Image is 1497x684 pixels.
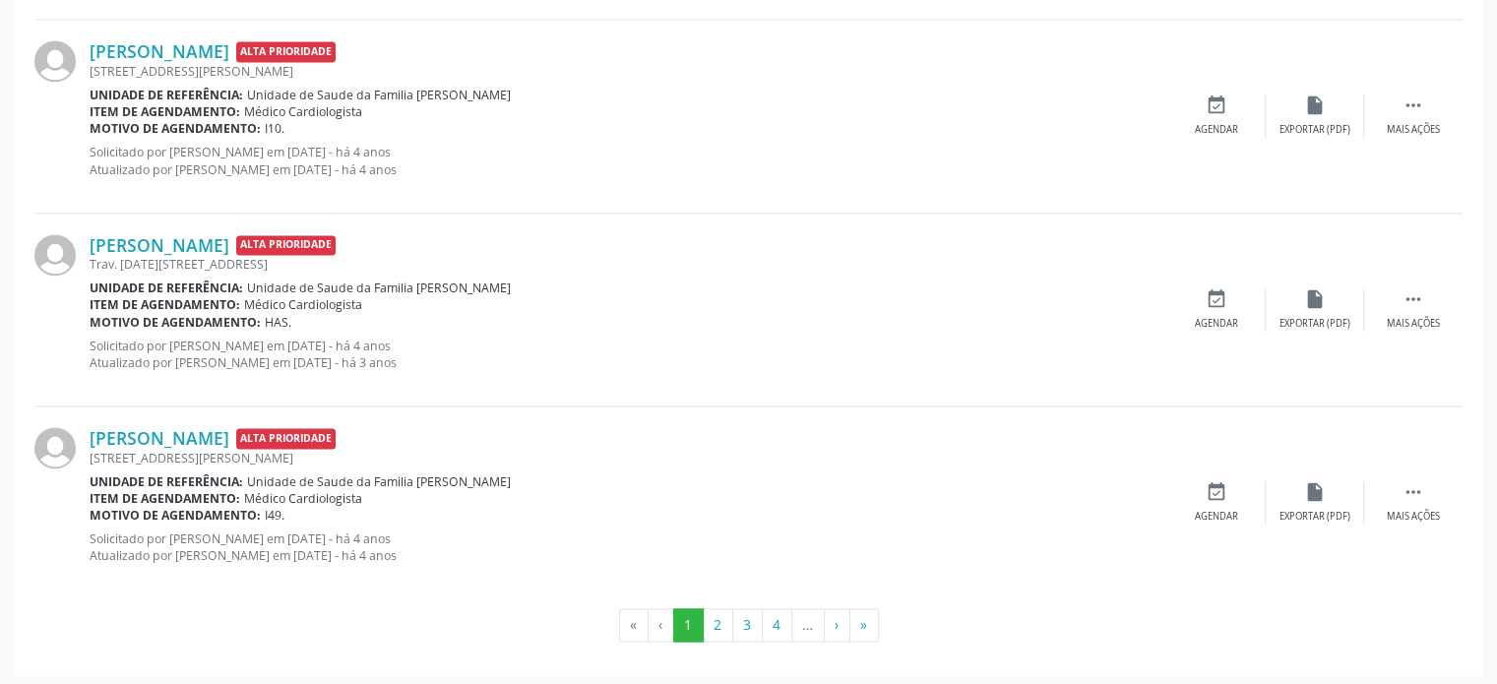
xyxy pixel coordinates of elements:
span: Alta Prioridade [236,235,336,256]
i:  [1403,94,1424,116]
b: Motivo de agendamento: [90,314,261,331]
span: Unidade de Saude da Familia [PERSON_NAME] [247,87,511,103]
div: Mais ações [1387,123,1440,137]
button: Go to page 3 [732,608,763,642]
b: Item de agendamento: [90,490,240,507]
p: Solicitado por [PERSON_NAME] em [DATE] - há 4 anos Atualizado por [PERSON_NAME] em [DATE] - há 4 ... [90,530,1167,564]
button: Go to page 4 [762,608,792,642]
span: Unidade de Saude da Familia [PERSON_NAME] [247,280,511,296]
i: insert_drive_file [1304,288,1326,310]
div: Exportar (PDF) [1279,317,1350,331]
span: Alta Prioridade [236,41,336,62]
span: I49. [265,507,284,524]
b: Unidade de referência: [90,473,243,490]
p: Solicitado por [PERSON_NAME] em [DATE] - há 4 anos Atualizado por [PERSON_NAME] em [DATE] - há 3 ... [90,338,1167,371]
b: Unidade de referência: [90,87,243,103]
div: Agendar [1195,317,1238,331]
span: Médico Cardiologista [244,490,362,507]
p: Solicitado por [PERSON_NAME] em [DATE] - há 4 anos Atualizado por [PERSON_NAME] em [DATE] - há 4 ... [90,144,1167,177]
img: img [34,40,76,82]
b: Item de agendamento: [90,296,240,313]
span: HAS. [265,314,291,331]
i: event_available [1206,481,1227,503]
div: Agendar [1195,123,1238,137]
b: Motivo de agendamento: [90,120,261,137]
button: Go to page 1 [673,608,704,642]
ul: Pagination [34,608,1463,642]
i: event_available [1206,288,1227,310]
i: insert_drive_file [1304,94,1326,116]
div: Mais ações [1387,317,1440,331]
span: Médico Cardiologista [244,103,362,120]
button: Go to page 2 [703,608,733,642]
i: event_available [1206,94,1227,116]
b: Item de agendamento: [90,103,240,120]
span: Alta Prioridade [236,428,336,449]
div: Exportar (PDF) [1279,123,1350,137]
button: Go to next page [824,608,850,642]
i:  [1403,288,1424,310]
b: Unidade de referência: [90,280,243,296]
div: Trav. [DATE][STREET_ADDRESS] [90,256,1167,273]
img: img [34,427,76,468]
button: Go to last page [849,608,879,642]
span: Unidade de Saude da Familia [PERSON_NAME] [247,473,511,490]
i: insert_drive_file [1304,481,1326,503]
a: [PERSON_NAME] [90,427,229,449]
span: I10. [265,120,284,137]
div: [STREET_ADDRESS][PERSON_NAME] [90,63,1167,80]
a: [PERSON_NAME] [90,40,229,62]
div: [STREET_ADDRESS][PERSON_NAME] [90,450,1167,466]
a: [PERSON_NAME] [90,234,229,256]
img: img [34,234,76,276]
div: Agendar [1195,510,1238,524]
i:  [1403,481,1424,503]
span: Médico Cardiologista [244,296,362,313]
div: Exportar (PDF) [1279,510,1350,524]
div: Mais ações [1387,510,1440,524]
b: Motivo de agendamento: [90,507,261,524]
